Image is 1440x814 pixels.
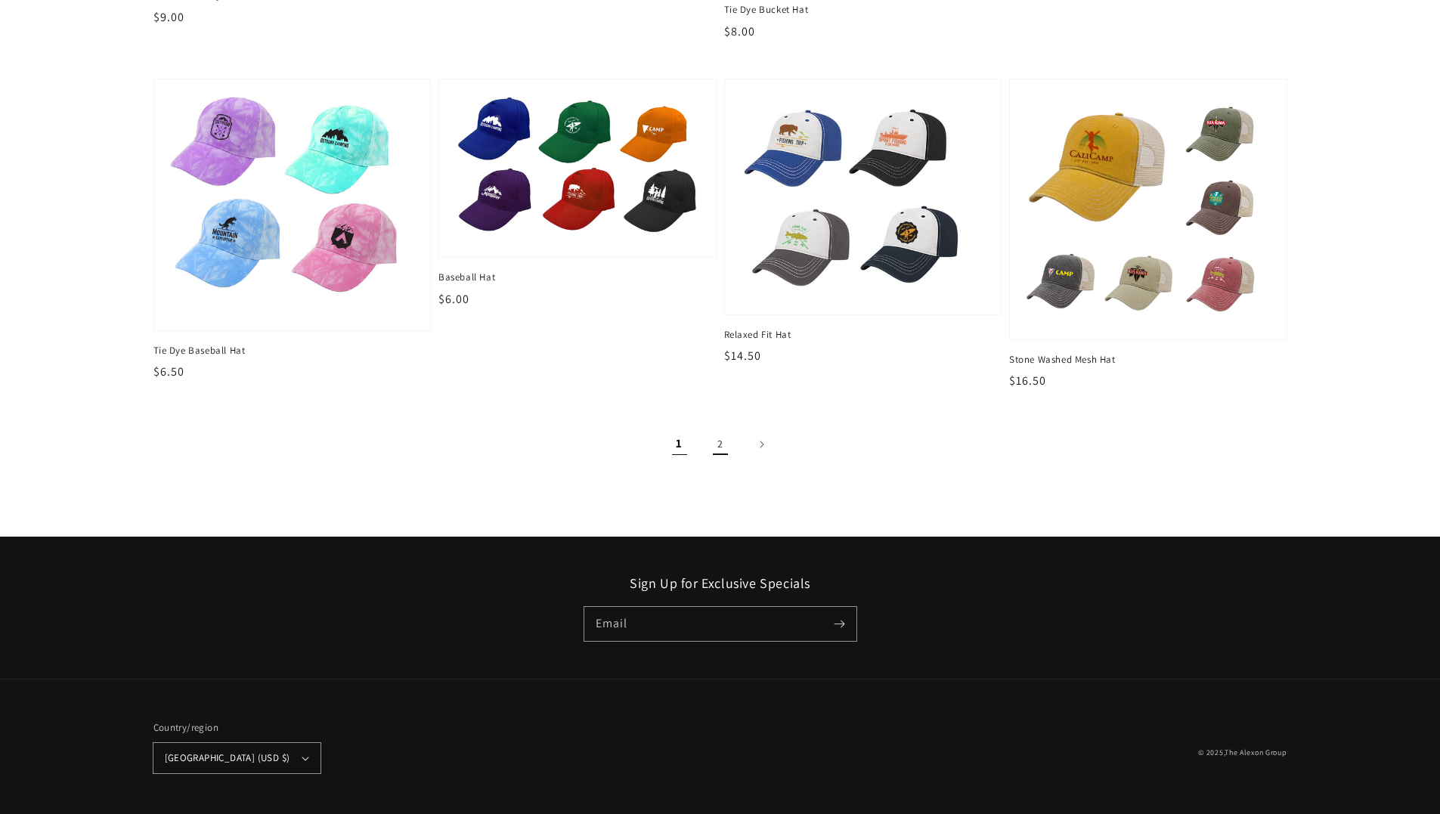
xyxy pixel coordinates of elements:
span: $6.00 [438,291,469,307]
a: Next page [745,428,778,461]
span: $8.00 [724,23,755,39]
span: $14.50 [724,348,761,364]
a: Relaxed Fit Hat Relaxed Fit Hat $14.50 [724,79,1002,365]
a: Stone Washed Mesh Hat Stone Washed Mesh Hat $16.50 [1009,79,1287,390]
small: © 2025, [1198,747,1287,757]
nav: Pagination [153,428,1287,461]
img: Tie Dye Baseball Hat [169,94,416,315]
img: Stone Washed Mesh Hat [1025,94,1271,324]
span: $6.50 [153,364,184,379]
h2: Sign Up for Exclusive Specials [153,574,1287,592]
a: Baseball Hat Baseball Hat $6.00 [438,79,717,308]
button: Subscribe [823,607,856,640]
a: The Alexon Group [1225,747,1287,757]
img: Baseball Hat [454,94,701,243]
button: [GEOGRAPHIC_DATA] (USD $) [153,743,321,773]
span: Page 1 [663,428,696,461]
span: Stone Washed Mesh Hat [1009,353,1287,367]
span: Baseball Hat [438,271,717,284]
img: Relaxed Fit Hat [740,94,986,299]
span: $9.00 [153,9,184,25]
span: Relaxed Fit Hat [724,328,1002,342]
h2: Country/region [153,720,321,735]
span: Tie Dye Baseball Hat [153,344,432,357]
span: Tie Dye Bucket Hat [724,3,1002,17]
a: Tie Dye Baseball Hat Tie Dye Baseball Hat $6.50 [153,79,432,381]
span: $16.50 [1009,373,1046,388]
a: Page 2 [704,428,737,461]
